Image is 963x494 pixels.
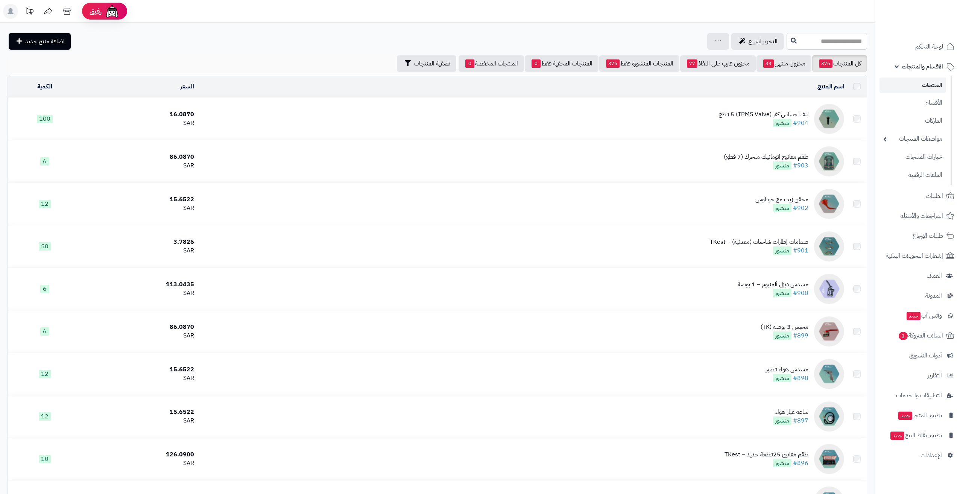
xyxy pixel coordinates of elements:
span: 6 [40,327,49,336]
span: منشور [773,331,791,340]
span: رفيق [90,7,102,16]
a: لوحة التحكم [879,38,958,56]
a: اسم المنتج [817,82,844,91]
a: التطبيقات والخدمات [879,386,958,404]
span: جديد [907,312,920,320]
span: إشعارات التحويلات البنكية [886,251,943,261]
div: صمامات إطارات شاحنات (معدنية) – TKest [710,238,808,246]
a: #899 [793,331,808,340]
a: التحرير لسريع [731,33,784,50]
span: 12 [39,412,51,421]
span: 376 [819,59,832,68]
div: طقم مفاتيح اتوماتيك متحرك (7 قطع) [724,153,808,161]
div: محبس 3 بوصة (TK) [761,323,808,331]
img: ai-face.png [105,4,120,19]
span: العملاء [927,271,942,281]
a: أدوات التسويق [879,347,958,365]
img: ساعة عيار هواء [814,401,844,432]
img: مسدس هواء قصير [814,359,844,389]
span: تصفية المنتجات [414,59,450,68]
button: تصفية المنتجات [397,55,456,72]
div: 86.0870 [85,323,194,331]
img: طقم مفاتيح 25قطعة حديد – TKest [814,444,844,474]
img: محبس 3 بوصة (TK) [814,316,844,347]
div: SAR [85,416,194,425]
a: الإعدادات [879,446,958,464]
span: منشور [773,246,791,255]
img: طقم مفاتيح اتوماتيك متحرك (7 قطع) [814,146,844,176]
img: مسدس ديزل ألمنيوم – 1 بوصة [814,274,844,304]
a: المنتجات المخفية فقط0 [525,55,598,72]
span: اضافة منتج جديد [25,37,65,46]
span: منشور [773,459,791,467]
span: منشور [773,161,791,170]
a: #904 [793,119,808,128]
span: 0 [532,59,541,68]
span: جديد [898,412,912,420]
div: طقم مفاتيح 25قطعة حديد – TKest [725,450,808,459]
div: ساعة عيار هواء [773,408,808,416]
span: 12 [39,370,51,378]
a: المدونة [879,287,958,305]
a: #897 [793,416,808,425]
div: SAR [85,119,194,128]
a: تطبيق نقاط البيعجديد [879,426,958,444]
div: 15.6522 [85,408,194,416]
span: التحرير لسريع [749,37,778,46]
span: 100 [37,115,53,123]
img: محقن زيت مع خرطوش [814,189,844,219]
span: المراجعات والأسئلة [901,211,943,221]
span: وآتس آب [906,310,942,321]
div: 86.0870 [85,153,194,161]
a: الطلبات [879,187,958,205]
a: #896 [793,459,808,468]
a: العملاء [879,267,958,285]
div: SAR [85,459,194,468]
div: SAR [85,331,194,340]
span: 50 [39,242,51,251]
a: التقارير [879,366,958,385]
a: المنتجات المنشورة فقط376 [599,55,679,72]
span: 0 [465,59,474,68]
div: SAR [85,374,194,383]
span: منشور [773,119,791,127]
a: الماركات [879,113,946,129]
span: 1 [898,331,908,340]
a: طلبات الإرجاع [879,227,958,245]
span: الإعدادات [920,450,942,461]
a: تحديثات المنصة [20,4,39,21]
a: #900 [793,289,808,298]
div: 16.0870 [85,110,194,119]
img: logo-2.png [912,15,956,30]
a: خيارات المنتجات [879,149,946,165]
div: محقن زيت مع خرطوش [755,195,808,204]
span: الأقسام والمنتجات [902,61,943,72]
a: الملفات الرقمية [879,167,946,183]
span: طلبات الإرجاع [913,231,943,241]
div: SAR [85,161,194,170]
a: مواصفات المنتجات [879,131,946,147]
span: المدونة [925,290,942,301]
a: السلات المتروكة1 [879,327,958,345]
div: SAR [85,246,194,255]
span: منشور [773,374,791,382]
span: 33 [763,59,774,68]
span: التطبيقات والخدمات [896,390,942,401]
a: #903 [793,161,808,170]
a: المنتجات المخفضة0 [459,55,524,72]
span: 12 [39,200,51,208]
span: 6 [40,285,49,293]
a: المنتجات [879,78,946,93]
a: مخزون قارب على النفاذ77 [680,55,756,72]
a: #902 [793,204,808,213]
a: #898 [793,374,808,383]
div: مسدس ديزل ألمنيوم – 1 بوصة [738,280,808,289]
div: بلف حساس كفر (TPMS Valve) 5 قطع [719,110,808,119]
a: تطبيق المتجرجديد [879,406,958,424]
a: الكمية [37,82,52,91]
a: #901 [793,246,808,255]
a: كل المنتجات376 [812,55,867,72]
span: 10 [39,455,51,463]
span: 6 [40,157,49,166]
span: 77 [687,59,697,68]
